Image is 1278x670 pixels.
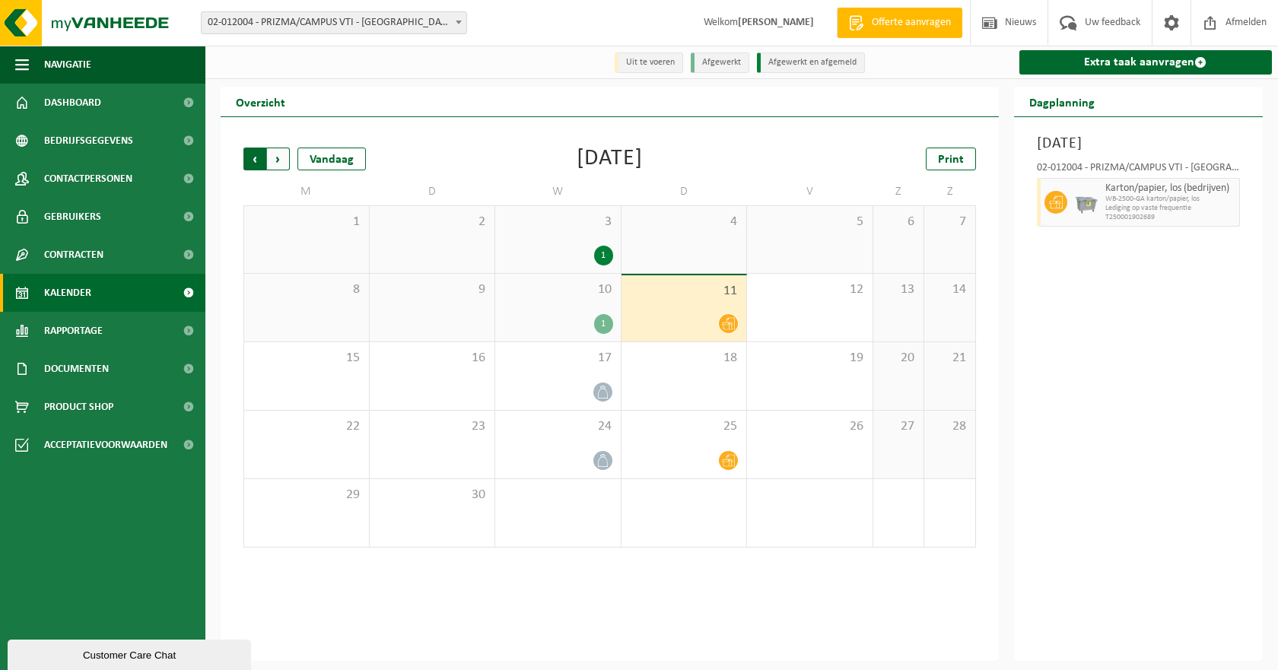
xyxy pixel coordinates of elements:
div: 1 [594,246,613,265]
span: 14 [932,281,967,298]
span: 2 [377,214,488,230]
span: Lediging op vaste frequentie [1105,204,1236,213]
span: 24 [503,418,613,435]
span: 11 [629,283,739,300]
span: Contracten [44,236,103,274]
a: Offerte aanvragen [837,8,962,38]
span: 26 [755,418,865,435]
span: T250001902689 [1105,213,1236,222]
span: 28 [932,418,967,435]
span: 22 [252,418,361,435]
span: 15 [252,350,361,367]
span: 1 [252,214,361,230]
h2: Dagplanning [1014,87,1110,116]
span: Bedrijfsgegevens [44,122,133,160]
span: Product Shop [44,388,113,426]
span: 19 [755,350,865,367]
span: 27 [881,418,916,435]
span: 5 [755,214,865,230]
span: Rapportage [44,312,103,350]
span: 9 [377,281,488,298]
h3: [DATE] [1037,132,1241,155]
span: Acceptatievoorwaarden [44,426,167,464]
span: 8 [252,281,361,298]
td: D [370,178,496,205]
div: Vandaag [297,148,366,170]
span: Vorige [243,148,266,170]
div: 1 [594,314,613,334]
span: 16 [377,350,488,367]
span: 23 [377,418,488,435]
td: V [747,178,873,205]
div: [DATE] [577,148,643,170]
div: 02-012004 - PRIZMA/CAMPUS VTI - [GEOGRAPHIC_DATA] [1037,163,1241,178]
span: 7 [932,214,967,230]
span: Contactpersonen [44,160,132,198]
span: 12 [755,281,865,298]
span: 29 [252,487,361,503]
span: WB-2500-GA karton/papier, los [1105,195,1236,204]
span: Volgende [267,148,290,170]
span: 02-012004 - PRIZMA/CAMPUS VTI - IZEGEM [201,11,467,34]
li: Uit te voeren [615,52,683,73]
span: Print [938,154,964,166]
span: 02-012004 - PRIZMA/CAMPUS VTI - IZEGEM [202,12,466,33]
span: 10 [503,281,613,298]
td: Z [924,178,975,205]
span: Offerte aanvragen [868,15,955,30]
span: 17 [503,350,613,367]
h2: Overzicht [221,87,300,116]
span: Gebruikers [44,198,101,236]
span: Kalender [44,274,91,312]
li: Afgewerkt [691,52,749,73]
span: 18 [629,350,739,367]
span: Navigatie [44,46,91,84]
span: 25 [629,418,739,435]
span: Dashboard [44,84,101,122]
span: Documenten [44,350,109,388]
strong: [PERSON_NAME] [738,17,814,28]
td: Z [873,178,924,205]
span: 4 [629,214,739,230]
span: 13 [881,281,916,298]
span: 3 [503,214,613,230]
span: 6 [881,214,916,230]
iframe: chat widget [8,637,254,670]
a: Print [926,148,976,170]
img: WB-2500-GAL-GY-01 [1075,191,1098,214]
span: 21 [932,350,967,367]
span: 30 [377,487,488,503]
span: Karton/papier, los (bedrijven) [1105,183,1236,195]
td: M [243,178,370,205]
span: 20 [881,350,916,367]
td: W [495,178,622,205]
li: Afgewerkt en afgemeld [757,52,865,73]
td: D [622,178,748,205]
a: Extra taak aanvragen [1019,50,1273,75]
